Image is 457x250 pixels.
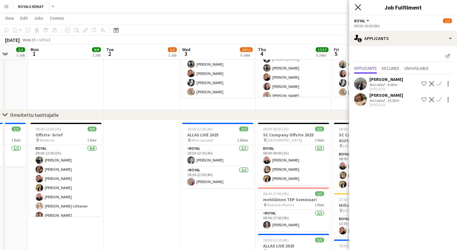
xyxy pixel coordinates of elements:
[191,138,213,142] span: Allas sea pool
[339,197,365,202] span: 13:30-18:30 (5h)
[339,127,365,131] span: 08:00-16:00 (8h)
[267,138,302,142] span: [GEOGRAPHIC_DATA]
[258,25,329,102] app-card-role: Royal7/716:30-23:45 (7h15m)[PERSON_NAME]Minttu Pyrhönen[PERSON_NAME][PERSON_NAME][PERSON_NAME][PE...
[334,215,405,237] app-card-role: Royal1/113:30-18:30 (5h)[PERSON_NAME]
[30,123,102,217] app-job-card: 09:00-12:00 (3h)9/9Offsite- brief Woodcity1 RoleRoyal9/909:00-12:00 (3h)[PERSON_NAME][PERSON_NAME...
[315,127,324,131] span: 3/3
[333,50,339,57] span: 5
[369,92,403,98] div: [PERSON_NAME]
[92,47,101,52] span: 9/9
[404,66,429,70] span: Unavailable
[21,37,37,42] span: Week 35
[369,98,386,103] div: Not rated
[334,202,405,208] h3: Millog vuosijuhla
[182,167,253,188] app-card-role: Royal1/118:30-22:30 (4h)[PERSON_NAME]
[5,37,20,43] div: [DATE]
[369,103,403,107] div: [DATE] 22:05
[12,127,21,131] span: 1/1
[315,202,324,207] span: 1 Role
[354,18,370,23] button: Royal
[258,47,266,52] span: Thu
[182,145,253,167] app-card-role: Royal1/118:30-22:30 (4h)[PERSON_NAME]
[34,15,43,21] span: Jobs
[267,202,294,207] span: Radisson Marina
[17,53,25,57] div: 1 Job
[369,76,403,82] div: [PERSON_NAME]
[36,127,61,131] span: 09:00-12:00 (3h)
[354,18,365,23] span: Royal
[258,210,329,231] app-card-role: Royal1/108:00-17:00 (9h)[PERSON_NAME]
[105,50,114,57] span: 2
[240,47,253,52] span: 10/12
[258,187,329,231] app-job-card: 08:00-17:00 (9h)1/1mehiläinen TEP Seminaari Radisson Marina1 RoleRoyal1/108:00-17:00 (9h)[PERSON_...
[258,132,329,138] h3: SC Company Offsite 2025
[182,132,253,138] h3: ALLAS LIVE 2025
[182,30,253,98] app-card-role: Royal6/615:00-23:00 (8h)[PERSON_NAME]Minttu Pyrhönen[PERSON_NAME][PERSON_NAME][PERSON_NAME][PERSO...
[334,47,339,52] span: Fri
[354,23,452,28] div: 09:30-15:30 (6h)
[339,243,365,248] span: 18:30-22:30 (4h)
[3,14,17,22] a: View
[334,31,405,98] app-card-role: Royal6/616:00-23:00 (7h)[PERSON_NAME][PERSON_NAME]Minttu Pyrhönen[PERSON_NAME][PERSON_NAME][PERSO...
[315,238,324,242] span: 3/3
[349,31,457,46] div: Applicants
[316,47,328,52] span: 17/17
[11,138,21,142] span: 1 Role
[88,127,96,131] span: 9/9
[369,82,386,87] div: Not rated
[263,238,289,242] span: 18:30-22:30 (4h)
[354,66,377,70] span: Applicants
[40,138,55,142] span: Woodcity
[182,47,190,52] span: Wed
[263,191,289,196] span: 08:00-17:00 (9h)
[87,138,96,142] span: 1 Role
[39,37,50,42] div: UTC+3
[386,82,398,87] div: 4.6km
[92,53,101,57] div: 1 Job
[334,132,405,143] h3: SC Company Offsite 2025 - ALUSTAVAT TYÖAJAT
[258,145,329,185] app-card-role: Royal3/308:00-09:00 (1h)[PERSON_NAME][PERSON_NAME][PERSON_NAME]
[31,14,46,22] a: Jobs
[187,127,213,131] span: 18:30-22:30 (4h)
[106,47,114,52] span: Tue
[30,47,39,52] span: Mon
[182,123,253,188] app-job-card: 18:30-22:30 (4h)2/2ALLAS LIVE 2025 Allas sea pool2 RolesRoyal1/118:30-22:30 (4h)[PERSON_NAME]Roya...
[343,143,378,148] span: [GEOGRAPHIC_DATA]
[263,127,289,131] span: 08:00-09:00 (1h)
[334,151,405,191] app-card-role: Royal3/308:00-16:00 (8h)[PERSON_NAME][PERSON_NAME][PERSON_NAME]
[13,0,49,13] button: ROYALS KEIKAT
[5,15,14,21] span: View
[30,145,102,240] app-card-role: Royal9/909:00-12:00 (3h)[PERSON_NAME][PERSON_NAME][PERSON_NAME][PERSON_NAME][PERSON_NAME][PERSON_...
[258,123,329,185] app-job-card: 08:00-09:00 (1h)3/3SC Company Offsite 2025 [GEOGRAPHIC_DATA]1 RoleRoyal3/308:00-09:00 (1h)[PERSON...
[386,98,400,103] div: 15.5km
[237,138,248,142] span: 2 Roles
[315,191,324,196] span: 1/1
[382,66,399,70] span: Declined
[10,112,59,118] div: Ilmoitettu tuottajalle
[334,193,405,237] app-job-card: 13:30-18:30 (5h)1/1Millog vuosijuhla [GEOGRAPHIC_DATA] tavara-asema1 RoleRoyal1/113:30-18:30 (5h)...
[349,3,457,11] h3: Job Fulfilment
[258,243,329,249] h3: ALLAS LIVE 2025
[343,208,391,213] span: [GEOGRAPHIC_DATA] tavara-asema
[240,53,252,57] div: 3 Jobs
[168,53,176,57] div: 1 Job
[16,47,25,52] span: 1/1
[315,138,324,142] span: 1 Role
[30,132,102,138] h3: Offsite- brief
[18,14,30,22] a: Edit
[334,123,405,191] app-job-card: 08:00-16:00 (8h)3/3SC Company Offsite 2025 - ALUSTAVAT TYÖAJAT [GEOGRAPHIC_DATA]1 RoleRoyal3/308:...
[30,50,39,57] span: 1
[257,50,266,57] span: 4
[239,127,248,131] span: 2/2
[20,15,28,21] span: Edit
[47,14,67,22] a: Comms
[181,50,190,57] span: 3
[258,197,329,202] h3: mehiläinen TEP Seminaari
[316,53,328,57] div: 5 Jobs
